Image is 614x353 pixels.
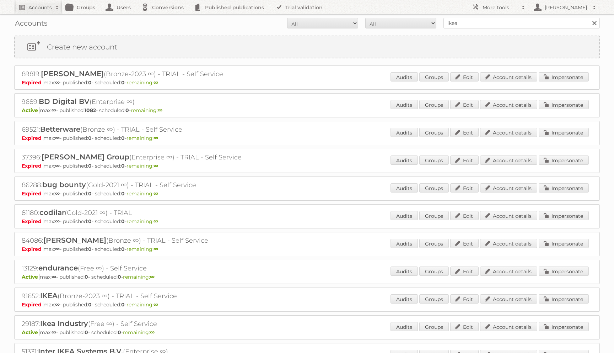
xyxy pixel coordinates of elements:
[22,274,40,280] span: Active
[40,319,88,328] span: Ikea Industry
[52,107,56,114] strong: ∞
[539,239,589,248] a: Impersonate
[419,128,449,137] a: Groups
[126,190,158,197] span: remaining:
[22,163,592,169] p: max: - published: - scheduled: -
[153,135,158,141] strong: ∞
[118,329,121,336] strong: 0
[450,211,479,220] a: Edit
[85,329,88,336] strong: 0
[150,274,155,280] strong: ∞
[539,211,589,220] a: Impersonate
[22,264,270,273] h2: 13129: (Free ∞) - Self Service
[22,329,592,336] p: max: - published: - scheduled: -
[126,218,158,225] span: remaining:
[480,183,537,193] a: Account details
[539,128,589,137] a: Impersonate
[22,79,592,86] p: max: - published: - scheduled: -
[391,239,418,248] a: Audits
[450,128,479,137] a: Edit
[480,239,537,248] a: Account details
[55,218,60,225] strong: ∞
[391,100,418,109] a: Audits
[126,135,158,141] span: remaining:
[88,190,92,197] strong: 0
[22,135,592,141] p: max: - published: - scheduled: -
[39,97,90,106] span: BD Digital BV
[480,156,537,165] a: Account details
[543,4,589,11] h2: [PERSON_NAME]
[22,153,270,162] h2: 37396: (Enterprise ∞) - TRIAL - Self Service
[125,107,129,114] strong: 0
[419,211,449,220] a: Groups
[483,4,518,11] h2: More tools
[391,211,418,220] a: Audits
[450,239,479,248] a: Edit
[38,264,78,272] span: endurance
[121,163,125,169] strong: 0
[126,246,158,252] span: remaining:
[22,301,592,308] p: max: - published: - scheduled: -
[22,246,43,252] span: Expired
[126,163,158,169] span: remaining:
[55,246,60,252] strong: ∞
[85,274,88,280] strong: 0
[22,97,270,106] h2: 9689: (Enterprise ∞)
[55,301,60,308] strong: ∞
[39,208,65,217] span: codilar
[22,208,270,217] h2: 81180: (Gold-2021 ∞) - TRIAL
[22,246,592,252] p: max: - published: - scheduled: -
[391,72,418,81] a: Audits
[28,4,52,11] h2: Accounts
[450,72,479,81] a: Edit
[480,211,537,220] a: Account details
[55,79,60,86] strong: ∞
[391,156,418,165] a: Audits
[22,69,270,79] h2: 89819: (Bronze-2023 ∞) - TRIAL - Self Service
[121,79,125,86] strong: 0
[153,79,158,86] strong: ∞
[22,218,592,225] p: max: - published: - scheduled: -
[419,156,449,165] a: Groups
[153,246,158,252] strong: ∞
[121,218,125,225] strong: 0
[88,163,92,169] strong: 0
[419,294,449,304] a: Groups
[539,156,589,165] a: Impersonate
[88,218,92,225] strong: 0
[121,246,125,252] strong: 0
[88,79,92,86] strong: 0
[419,239,449,248] a: Groups
[22,107,40,114] span: Active
[539,100,589,109] a: Impersonate
[450,267,479,276] a: Edit
[55,163,60,169] strong: ∞
[539,183,589,193] a: Impersonate
[480,100,537,109] a: Account details
[391,183,418,193] a: Audits
[539,322,589,331] a: Impersonate
[22,135,43,141] span: Expired
[22,319,270,328] h2: 29187: (Free ∞) - Self Service
[480,128,537,137] a: Account details
[22,125,270,134] h2: 69521: (Bronze ∞) - TRIAL - Self Service
[450,156,479,165] a: Edit
[126,79,158,86] span: remaining:
[480,267,537,276] a: Account details
[539,294,589,304] a: Impersonate
[55,190,60,197] strong: ∞
[391,128,418,137] a: Audits
[391,294,418,304] a: Audits
[15,36,599,58] a: Create new account
[22,79,43,86] span: Expired
[123,274,155,280] span: remaining:
[126,301,158,308] span: remaining:
[121,301,125,308] strong: 0
[22,329,40,336] span: Active
[88,301,92,308] strong: 0
[153,163,158,169] strong: ∞
[52,274,56,280] strong: ∞
[22,163,43,169] span: Expired
[419,72,449,81] a: Groups
[88,246,92,252] strong: 0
